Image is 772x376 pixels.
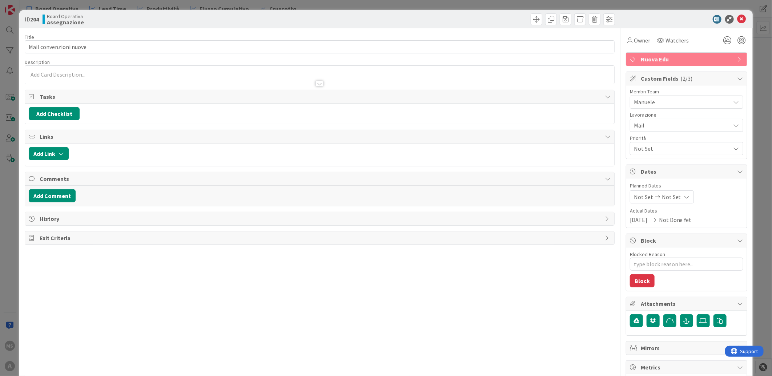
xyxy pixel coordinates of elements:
button: Add Comment [29,189,76,202]
span: Not Set [634,193,653,201]
div: Priorità [630,136,743,141]
span: Not Set [662,193,681,201]
span: History [40,214,601,223]
span: Comments [40,174,601,183]
span: Nuova Edu [641,55,734,64]
span: Custom Fields [641,74,734,83]
span: Actual Dates [630,207,743,215]
input: type card name here... [25,40,615,53]
span: ( 2/3 ) [681,75,693,82]
span: Owner [634,36,650,45]
span: [DATE] [630,215,647,224]
label: Blocked Reason [630,251,665,258]
button: Block [630,274,655,287]
span: Board Operativa [47,13,84,19]
span: Support [15,1,33,10]
span: Exit Criteria [40,234,601,242]
span: Watchers [666,36,689,45]
span: Links [40,132,601,141]
span: Manuele [634,98,731,106]
span: Planned Dates [630,182,743,190]
span: Attachments [641,299,734,308]
button: Add Link [29,147,69,160]
span: Metrics [641,363,734,372]
b: Assegnazione [47,19,84,25]
span: Dates [641,167,734,176]
button: Add Checklist [29,107,80,120]
div: Lavorazione [630,112,743,117]
span: Mail [634,120,727,130]
span: Not Set [634,144,731,153]
div: Membri Team [630,89,743,94]
span: Block [641,236,734,245]
span: Description [25,59,50,65]
span: Mirrors [641,344,734,352]
label: Title [25,34,34,40]
span: ID [25,15,39,24]
span: Not Done Yet [659,215,692,224]
b: 204 [30,16,39,23]
span: Tasks [40,92,601,101]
